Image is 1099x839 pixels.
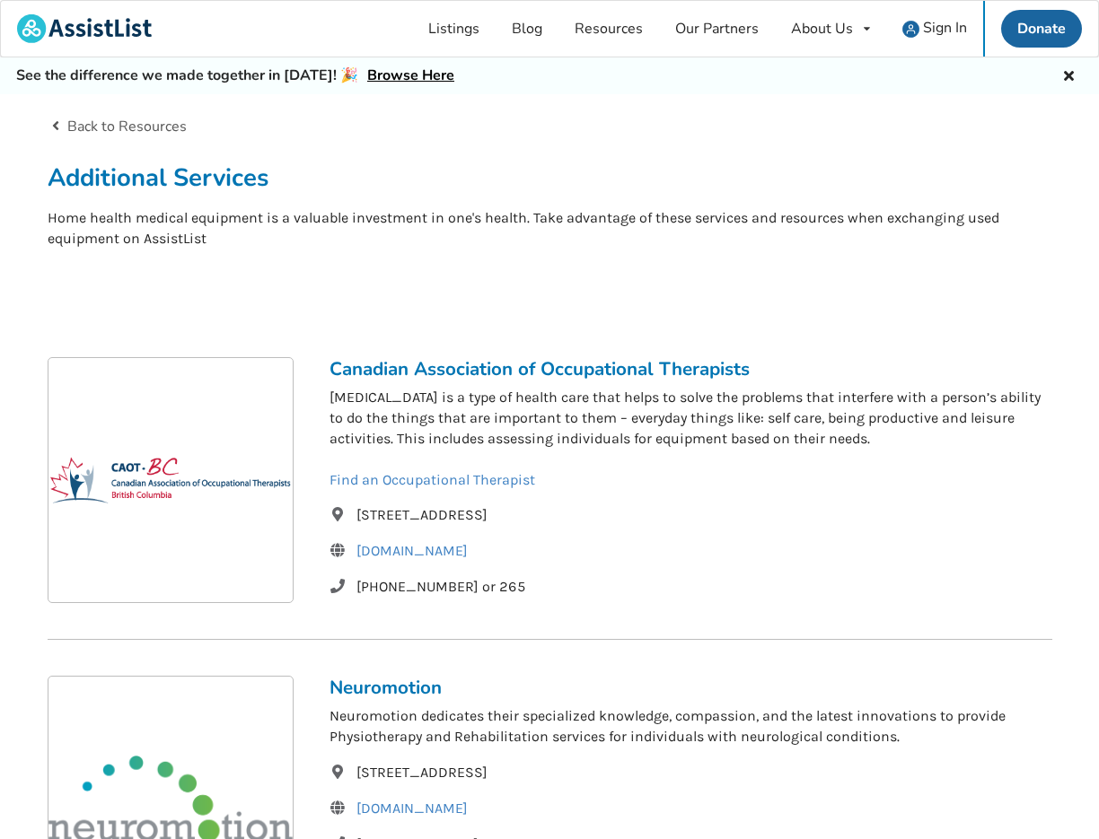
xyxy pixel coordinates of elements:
p: [MEDICAL_DATA] is a type of health care that helps to solve the problems that interfere with a pe... [330,388,1052,490]
a: Back to Resources [48,117,188,136]
a: user icon Sign In [886,1,983,57]
div: About Us [791,22,853,36]
a: Donate [1001,10,1082,48]
a: Resources [558,1,659,57]
a: Blog [496,1,558,57]
img: step process [48,358,293,602]
a: [DOMAIN_NAME] [356,800,468,817]
p: [PHONE_NUMBER] or 265 [330,576,1052,598]
a: Find an Occupational Therapist [330,471,535,488]
a: Our Partners [659,1,775,57]
p: [STREET_ADDRESS] [330,762,1052,783]
h5: See the difference we made together in [DATE]! 🎉 [16,66,454,85]
p: Neuromotion dedicates their specialized knowledge, compassion, and the latest innovations to prov... [330,706,1052,747]
span: Sign In [923,18,967,38]
img: user icon [902,21,919,38]
a: Browse Here [367,66,454,85]
p: [STREET_ADDRESS] [330,504,1052,526]
a: [DOMAIN_NAME] [356,542,468,559]
img: assistlist-logo [17,14,152,43]
h2: Additional Services [48,162,1052,194]
a: Listings [412,1,496,57]
h3: Neuromotion [330,676,1052,699]
h3: Canadian Association of Occupational Therapists [330,357,1052,380]
p: Home health medical equipment is a valuable investment in one's health. Take advantage of these s... [48,208,1052,249]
